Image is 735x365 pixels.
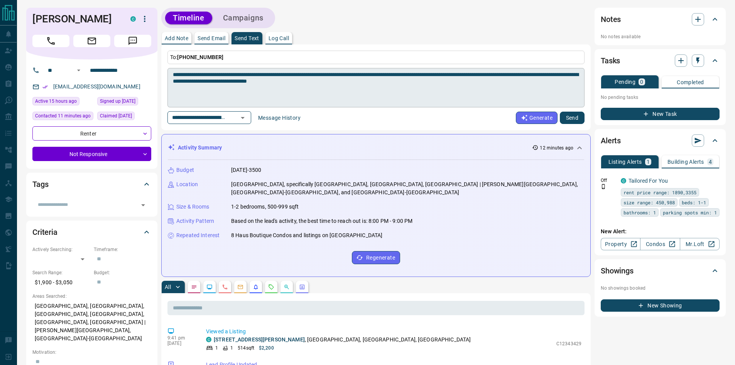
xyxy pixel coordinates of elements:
p: All [165,284,171,290]
div: Fri Oct 25 2024 [97,97,151,108]
span: Call [32,35,69,47]
div: Not Responsive [32,147,151,161]
span: beds: 1-1 [682,199,706,206]
div: Alerts [601,131,720,150]
button: New Task [601,108,720,120]
div: Activity Summary12 minutes ago [168,141,584,155]
button: Regenerate [352,251,400,264]
p: Viewed a Listing [206,328,581,336]
div: Tags [32,175,151,194]
p: $1,900 - $3,050 [32,276,90,289]
a: Mr.Loft [680,238,720,250]
p: Size & Rooms [176,203,210,211]
svg: Notes [191,284,197,290]
p: Activity Pattern [176,217,214,225]
h2: Tags [32,178,48,190]
h2: Tasks [601,54,620,67]
p: Completed [677,80,704,85]
p: [GEOGRAPHIC_DATA], [GEOGRAPHIC_DATA], [GEOGRAPHIC_DATA], [GEOGRAPHIC_DATA], [GEOGRAPHIC_DATA], [G... [32,300,151,345]
span: size range: 450,988 [623,199,675,206]
a: [STREET_ADDRESS][PERSON_NAME] [214,336,305,343]
h2: Criteria [32,226,57,238]
div: Criteria [32,223,151,241]
p: 0 [640,79,643,85]
p: Send Email [198,36,225,41]
p: Actively Searching: [32,246,90,253]
svg: Push Notification Only [601,184,606,189]
svg: Email Verified [42,84,48,90]
svg: Listing Alerts [253,284,259,290]
p: Areas Searched: [32,293,151,300]
p: Building Alerts [667,159,704,165]
p: To: [167,51,585,64]
p: 8 Haus Boutique Condos and listings on [GEOGRAPHIC_DATA] [231,231,382,239]
p: Motivation: [32,349,151,356]
p: Pending [615,79,635,85]
button: Generate [516,112,558,124]
div: Fri Aug 15 2025 [32,112,93,122]
p: Based on the lead's activity, the best time to reach out is: 8:00 PM - 9:00 PM [231,217,412,225]
p: 4 [709,159,712,165]
button: Campaigns [215,12,271,24]
button: Open [138,200,149,211]
p: Listing Alerts [608,159,642,165]
p: Timeframe: [94,246,151,253]
button: Open [237,112,248,123]
button: New Showing [601,299,720,312]
a: [EMAIL_ADDRESS][DOMAIN_NAME] [53,83,140,90]
span: Signed up [DATE] [100,97,135,105]
p: Activity Summary [178,144,222,152]
svg: Opportunities [284,284,290,290]
svg: Agent Actions [299,284,305,290]
span: Email [73,35,110,47]
div: Fri Oct 25 2024 [97,112,151,122]
p: No showings booked [601,285,720,292]
span: Contacted 11 minutes ago [35,112,91,120]
svg: Lead Browsing Activity [206,284,213,290]
p: $2,200 [259,345,274,351]
p: [DATE] [167,341,194,346]
p: Repeated Interest [176,231,220,239]
p: 9:41 pm [167,335,194,341]
h1: [PERSON_NAME] [32,13,119,25]
p: New Alert: [601,227,720,236]
span: [PHONE_NUMBER] [177,54,223,60]
div: condos.ca [130,16,136,22]
p: Add Note [165,36,188,41]
p: [DATE]-3500 [231,166,261,174]
h2: Notes [601,13,621,25]
div: condos.ca [621,178,626,183]
p: Search Range: [32,269,90,276]
span: parking spots min: 1 [663,209,717,216]
span: Message [114,35,151,47]
p: Off [601,177,616,184]
p: 1 [647,159,650,165]
p: 1-2 bedrooms, 500-999 sqft [231,203,299,211]
svg: Calls [222,284,228,290]
a: Property [601,238,640,250]
p: Location [176,180,198,188]
svg: Emails [237,284,243,290]
p: No pending tasks [601,92,720,103]
div: Notes [601,10,720,29]
div: condos.ca [206,337,211,342]
p: [GEOGRAPHIC_DATA], specifically [GEOGRAPHIC_DATA], [GEOGRAPHIC_DATA], [GEOGRAPHIC_DATA] | [PERSON... [231,180,584,197]
div: Tasks [601,51,720,70]
p: No notes available [601,33,720,40]
p: 12 minutes ago [540,144,573,151]
button: Message History [253,112,305,124]
h2: Alerts [601,134,621,147]
p: Budget [176,166,194,174]
p: Log Call [269,36,289,41]
a: Condos [640,238,680,250]
div: Renter [32,126,151,141]
p: 1 [215,345,218,351]
span: Active 15 hours ago [35,97,77,105]
a: Tailored For You [629,178,668,184]
div: Thu Aug 14 2025 [32,97,93,108]
p: , [GEOGRAPHIC_DATA], [GEOGRAPHIC_DATA], [GEOGRAPHIC_DATA] [214,336,471,344]
p: 514 sqft [238,345,254,351]
p: 1 [230,345,233,351]
div: Showings [601,261,720,280]
span: Claimed [DATE] [100,112,132,120]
